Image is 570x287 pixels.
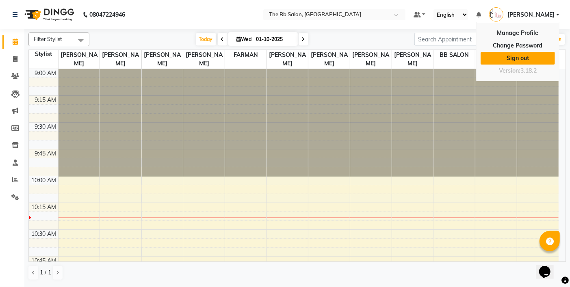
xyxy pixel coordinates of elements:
[40,268,51,277] span: 1 / 1
[183,50,225,69] span: [PERSON_NAME]
[59,50,100,69] span: [PERSON_NAME]
[475,50,517,69] span: [PERSON_NAME]
[30,203,58,211] div: 10:15 AM
[414,33,485,45] input: Search Appointment
[196,33,216,45] span: Today
[225,50,267,60] span: FARMAN
[21,3,76,26] img: logo
[34,36,62,42] span: Filter Stylist
[481,39,555,52] a: Change Password
[142,50,183,69] span: [PERSON_NAME]
[536,255,562,279] iframe: chat widget
[267,50,308,69] span: [PERSON_NAME]
[89,3,125,26] b: 08047224946
[100,50,141,69] span: [PERSON_NAME]
[33,123,58,131] div: 9:30 AM
[433,50,475,60] span: BB SALON
[489,7,503,22] img: DIPALI
[30,230,58,238] div: 10:30 AM
[350,50,392,69] span: [PERSON_NAME]
[507,11,555,19] span: [PERSON_NAME]
[30,176,58,185] div: 10:00 AM
[392,50,433,69] span: [PERSON_NAME]
[235,36,254,42] span: Wed
[29,50,58,58] div: Stylist
[33,69,58,78] div: 9:00 AM
[308,50,350,69] span: [PERSON_NAME]
[33,96,58,104] div: 9:15 AM
[481,27,555,39] a: Manage Profile
[481,52,555,65] a: Sign out
[481,65,555,77] div: Version:3.18.2
[33,149,58,158] div: 9:45 AM
[254,33,295,45] input: 2025-10-01
[30,257,58,265] div: 10:45 AM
